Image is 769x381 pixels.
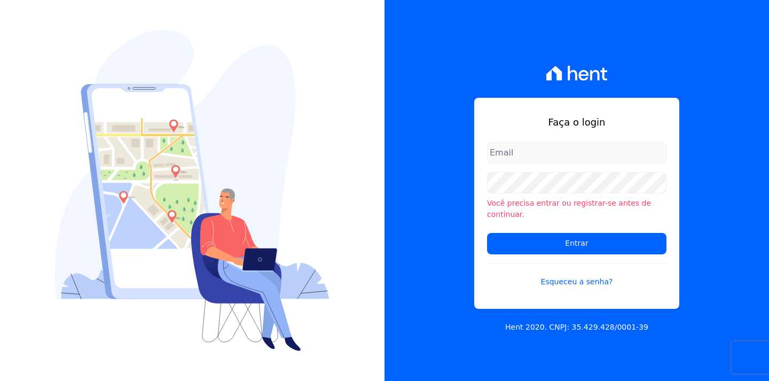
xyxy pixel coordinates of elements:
img: Login [55,30,329,351]
input: Entrar [487,233,666,254]
li: Você precisa entrar ou registrar-se antes de continuar. [487,198,666,220]
input: Email [487,142,666,164]
h1: Faça o login [487,115,666,129]
p: Hent 2020. CNPJ: 35.429.428/0001-39 [505,322,648,333]
a: Esqueceu a senha? [487,263,666,287]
